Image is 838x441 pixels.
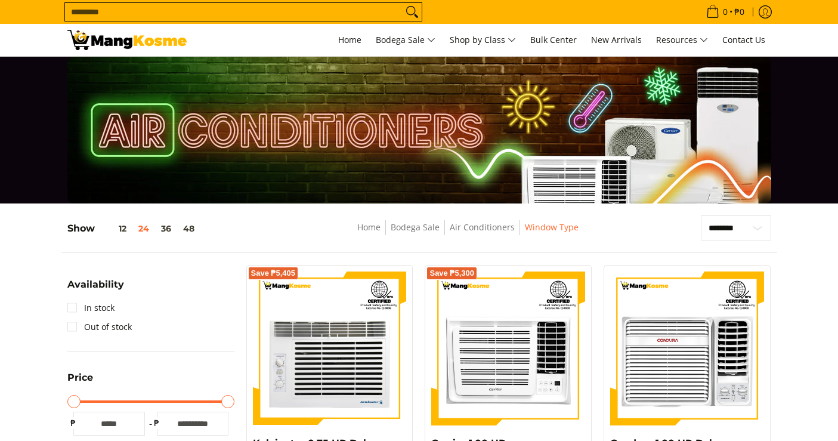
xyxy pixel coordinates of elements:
img: Kelvinator 0.75 HP Deluxe Eco, Window-Type Air Conditioner (Class A) [253,272,407,425]
a: Bulk Center [524,24,583,56]
summary: Open [67,280,124,298]
a: Contact Us [716,24,771,56]
a: Shop by Class [444,24,522,56]
button: 48 [177,224,200,233]
span: Window Type [525,220,579,235]
span: 0 [721,8,729,16]
span: Bulk Center [530,34,577,45]
span: Bodega Sale [376,33,435,48]
button: 36 [155,224,177,233]
span: Save ₱5,405 [251,270,296,277]
span: Save ₱5,300 [429,270,474,277]
a: Out of stock [67,317,132,337]
a: Bodega Sale [370,24,441,56]
span: ₱ [67,417,79,429]
span: Price [67,373,93,383]
h5: Show [67,223,200,235]
span: Home [338,34,361,45]
img: Condura 1.00 HP Deluxe 6X Series, Window-Type Air Conditioner (Premium) [610,272,764,425]
span: Contact Us [722,34,765,45]
a: New Arrivals [585,24,648,56]
button: 12 [95,224,132,233]
summary: Open [67,373,93,391]
span: Shop by Class [450,33,516,48]
span: New Arrivals [591,34,642,45]
span: Resources [656,33,708,48]
img: Carrier 1.00 HP Remote Window-Type Compact Inverter Air Conditioner (Premium) [431,272,585,425]
span: • [703,5,748,18]
a: Resources [650,24,714,56]
a: Home [332,24,367,56]
a: Air Conditioners [450,221,515,233]
img: Bodega Sale Aircon l Mang Kosme: Home Appliances Warehouse Sale Window Type [67,30,187,50]
span: Availability [67,280,124,289]
a: Bodega Sale [391,221,440,233]
button: Search [403,3,422,21]
a: Home [357,221,381,233]
button: 24 [132,224,155,233]
span: ₱0 [732,8,746,16]
span: ₱ [151,417,163,429]
nav: Breadcrumbs [276,220,660,247]
a: In stock [67,298,115,317]
nav: Main Menu [199,24,771,56]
